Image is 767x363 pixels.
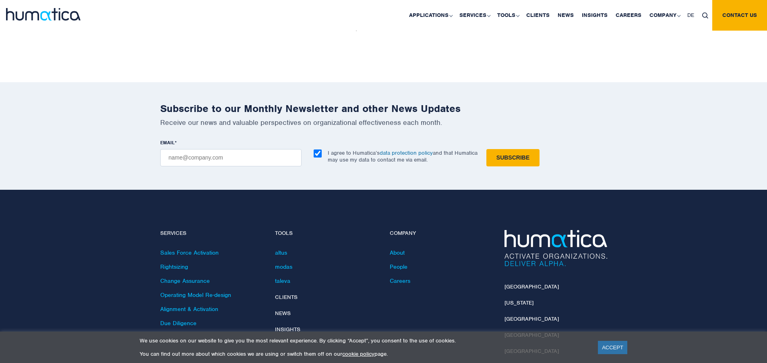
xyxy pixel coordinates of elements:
[160,230,263,237] h4: Services
[140,351,588,357] p: You can find out more about which cookies we are using or switch them off on our page.
[504,315,559,322] a: [GEOGRAPHIC_DATA]
[275,277,290,284] a: taleva
[160,291,231,299] a: Operating Model Re-design
[390,230,492,237] h4: Company
[328,149,478,163] p: I agree to Humatica’s and that Humatica may use my data to contact me via email.
[275,294,298,301] a: Clients
[342,351,374,357] a: cookie policy
[275,263,292,270] a: modas
[504,230,607,266] img: Humatica
[390,277,410,284] a: Careers
[160,149,302,166] input: name@company.com
[160,319,196,327] a: Due Diligence
[486,149,540,166] input: Subscribe
[314,149,322,158] input: I agree to Humatica’sdata protection policyand that Humatica may use my data to contact me via em...
[160,277,210,284] a: Change Assurance
[687,12,694,19] span: DE
[160,118,607,127] p: Receive our news and valuable perspectives on organizational effectiveness each month.
[160,102,607,115] h2: Subscribe to our Monthly Newsletter and other News Updates
[160,139,175,146] span: EMAIL
[598,341,627,354] a: ACCEPT
[6,8,81,21] img: logo
[275,326,300,333] a: Insights
[275,230,378,237] h4: Tools
[504,283,559,290] a: [GEOGRAPHIC_DATA]
[275,310,291,317] a: News
[275,249,287,256] a: altus
[504,299,533,306] a: [US_STATE]
[160,263,188,270] a: Rightsizing
[140,337,588,344] p: We use cookies on our website to give you the most relevant experience. By clicking “Accept”, you...
[390,263,407,270] a: People
[390,249,405,256] a: About
[160,249,219,256] a: Sales Force Activation
[702,12,708,19] img: search_icon
[380,149,433,156] a: data protection policy
[160,305,218,313] a: Alignment & Activation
